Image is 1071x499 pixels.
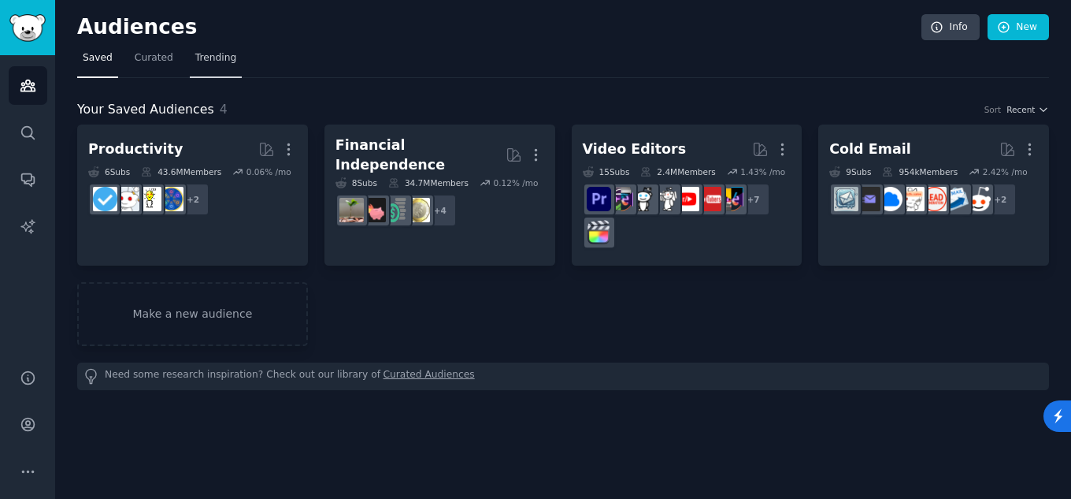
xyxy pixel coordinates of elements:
img: gopro [631,187,655,211]
img: productivity [115,187,139,211]
a: Cold Email9Subs954kMembers2.42% /mo+2salesEmailmarketingLeadGenerationb2b_salesB2BSaaSEmailOutrea... [818,125,1049,266]
img: editors [609,187,633,211]
div: Video Editors [583,140,687,159]
div: 6 Sub s [88,166,130,177]
span: Your Saved Audiences [77,100,214,120]
div: + 2 [984,183,1017,216]
div: 2.42 % /mo [983,166,1028,177]
span: Recent [1006,104,1035,115]
div: 34.7M Members [388,177,469,188]
img: videography [653,187,677,211]
img: youtubers [675,187,699,211]
div: 43.6M Members [141,166,221,177]
div: 8 Sub s [335,177,377,188]
img: lifehacks [137,187,161,211]
img: B2BSaaS [878,187,902,211]
div: 0.12 % /mo [494,177,539,188]
img: premiere [587,187,611,211]
img: Fire [339,198,364,222]
div: 0.06 % /mo [246,166,291,177]
a: Trending [190,46,242,78]
a: Curated [129,46,179,78]
h2: Audiences [77,15,921,40]
img: b2b_sales [900,187,925,211]
div: 1.43 % /mo [740,166,785,177]
img: NewTubers [697,187,721,211]
a: Make a new audience [77,282,308,346]
img: LeadGeneration [922,187,947,211]
div: + 7 [737,183,770,216]
a: Saved [77,46,118,78]
button: Recent [1006,104,1049,115]
img: finalcutpro [587,220,611,244]
div: + 4 [424,194,457,227]
img: VideoEditing [719,187,743,211]
div: 15 Sub s [583,166,630,177]
a: New [988,14,1049,41]
a: Productivity6Subs43.6MMembers0.06% /mo+2LifeProTipslifehacksproductivitygetdisciplined [77,125,308,266]
a: Info [921,14,980,41]
div: 954k Members [882,166,958,177]
a: Curated Audiences [384,368,475,385]
img: GummySearch logo [9,14,46,42]
div: Sort [984,104,1002,115]
a: Financial Independence8Subs34.7MMembers0.12% /mo+4UKPersonalFinanceFinancialPlanningfatFIREFire [324,125,555,266]
span: Trending [195,51,236,65]
img: fatFIRE [361,198,386,222]
span: Saved [83,51,113,65]
img: coldemail [834,187,858,211]
div: 9 Sub s [829,166,871,177]
div: Productivity [88,140,183,159]
img: EmailOutreach [856,187,880,211]
img: sales [966,187,991,211]
span: Curated [135,51,173,65]
img: Emailmarketing [944,187,969,211]
img: UKPersonalFinance [406,198,430,222]
div: 2.4M Members [640,166,715,177]
img: LifeProTips [159,187,183,211]
a: Video Editors15Subs2.4MMembers1.43% /mo+7VideoEditingNewTubersyoutubersvideographygoproeditorspre... [572,125,802,266]
img: getdisciplined [93,187,117,211]
span: 4 [220,102,228,117]
img: FinancialPlanning [384,198,408,222]
div: + 2 [176,183,209,216]
div: Cold Email [829,140,910,159]
div: Need some research inspiration? Check out our library of [77,363,1049,390]
div: Financial Independence [335,136,506,174]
